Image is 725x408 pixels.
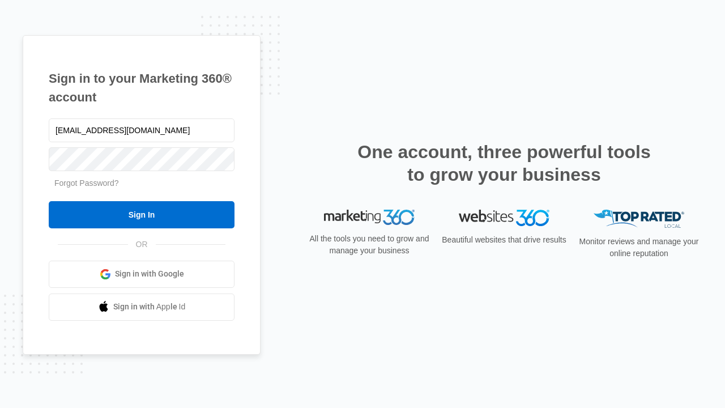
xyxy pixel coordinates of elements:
[459,210,549,226] img: Websites 360
[354,141,654,186] h2: One account, three powerful tools to grow your business
[575,236,702,260] p: Monitor reviews and manage your online reputation
[49,201,234,228] input: Sign In
[128,239,156,250] span: OR
[54,178,119,188] a: Forgot Password?
[594,210,684,228] img: Top Rated Local
[49,294,234,321] a: Sign in with Apple Id
[49,69,234,107] h1: Sign in to your Marketing 360® account
[49,261,234,288] a: Sign in with Google
[441,234,568,246] p: Beautiful websites that drive results
[306,233,433,257] p: All the tools you need to grow and manage your business
[49,118,234,142] input: Email
[115,268,184,280] span: Sign in with Google
[324,210,415,226] img: Marketing 360
[113,301,186,313] span: Sign in with Apple Id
